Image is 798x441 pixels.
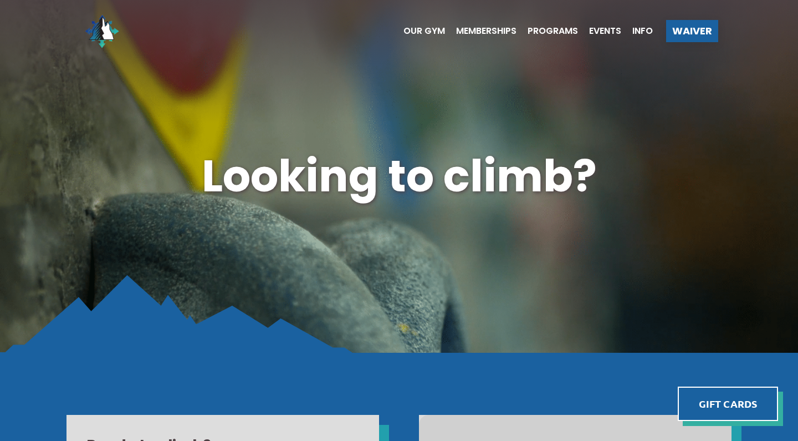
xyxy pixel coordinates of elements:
a: Memberships [445,27,516,36]
span: Info [632,27,653,36]
span: Waiver [672,26,712,36]
span: Memberships [456,27,516,36]
a: Our Gym [392,27,445,36]
a: Waiver [666,20,718,42]
span: Our Gym [403,27,445,36]
span: Events [589,27,621,36]
h1: Looking to climb? [66,146,731,207]
a: Programs [516,27,578,36]
span: Programs [528,27,578,36]
a: Info [621,27,653,36]
img: North Wall Logo [80,9,124,53]
a: Events [578,27,621,36]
